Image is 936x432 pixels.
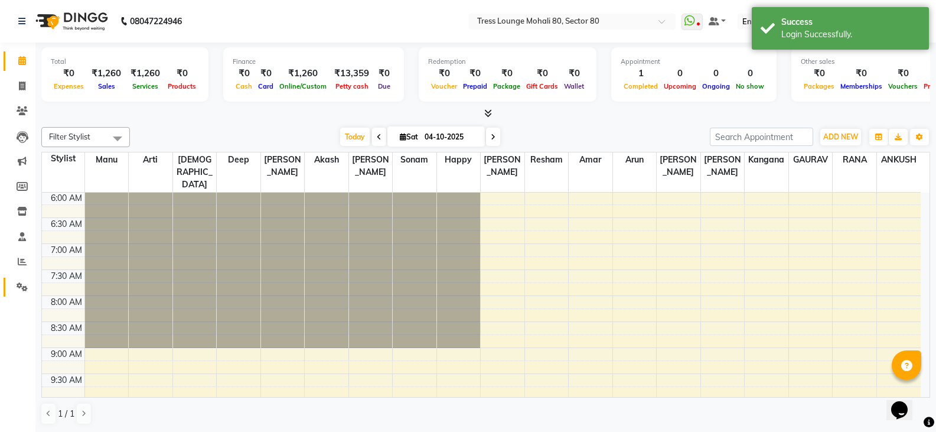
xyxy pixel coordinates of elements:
span: Online/Custom [276,82,330,90]
span: Arti [129,152,172,167]
span: Akash [305,152,348,167]
div: 8:00 AM [48,296,84,308]
iframe: chat widget [886,385,924,420]
span: Voucher [428,82,460,90]
b: 08047224946 [130,5,182,38]
div: ₹0 [801,67,837,80]
div: Redemption [428,57,587,67]
span: ADD NEW [823,132,858,141]
span: [PERSON_NAME] [349,152,393,180]
span: GAURAV [789,152,833,167]
span: Packages [801,82,837,90]
span: Due [375,82,393,90]
span: Completed [621,82,661,90]
span: Filter Stylist [49,132,90,141]
span: [PERSON_NAME] [701,152,745,180]
input: 2025-10-04 [421,128,480,146]
div: 7:00 AM [48,244,84,256]
div: Success [781,16,920,28]
div: ₹1,260 [87,67,126,80]
div: ₹0 [460,67,490,80]
div: ₹0 [523,67,561,80]
div: 8:30 AM [48,322,84,334]
span: Deep [217,152,260,167]
button: ADD NEW [820,129,861,145]
span: Expenses [51,82,87,90]
span: [PERSON_NAME] [481,152,524,180]
img: logo [30,5,111,38]
div: ₹0 [374,67,394,80]
span: Upcoming [661,82,699,90]
div: Appointment [621,57,767,67]
div: ₹0 [837,67,885,80]
span: Petty cash [332,82,371,90]
span: Arun [613,152,657,167]
div: ₹1,260 [126,67,165,80]
span: [DEMOGRAPHIC_DATA] [173,152,217,192]
span: Package [490,82,523,90]
div: 0 [733,67,767,80]
span: Sonam [393,152,436,167]
span: Resham [525,152,569,167]
div: ₹0 [490,67,523,80]
span: Amar [569,152,612,167]
div: Login Successfully. [781,28,920,41]
span: Services [129,82,161,90]
span: kangana [745,152,788,167]
span: RANA [833,152,876,167]
div: ₹0 [561,67,587,80]
span: [PERSON_NAME] [261,152,305,180]
div: 0 [699,67,733,80]
span: Gift Cards [523,82,561,90]
div: 6:00 AM [48,192,84,204]
span: Vouchers [885,82,921,90]
div: ₹0 [885,67,921,80]
div: ₹0 [233,67,255,80]
div: 1 [621,67,661,80]
span: Sales [95,82,118,90]
span: Happy [437,152,481,167]
div: 6:30 AM [48,218,84,230]
div: ₹0 [255,67,276,80]
span: Today [340,128,370,146]
div: 0 [661,67,699,80]
span: Products [165,82,199,90]
span: [PERSON_NAME] [657,152,700,180]
span: Ongoing [699,82,733,90]
div: ₹1,260 [276,67,330,80]
span: 1 / 1 [58,408,74,420]
span: Manu [85,152,129,167]
span: Prepaid [460,82,490,90]
span: Cash [233,82,255,90]
div: Finance [233,57,394,67]
div: 7:30 AM [48,270,84,282]
span: Wallet [561,82,587,90]
span: Sat [397,132,421,141]
span: Card [255,82,276,90]
div: Total [51,57,199,67]
div: ₹0 [165,67,199,80]
span: Memberships [837,82,885,90]
div: ₹0 [428,67,460,80]
input: Search Appointment [710,128,813,146]
div: ₹13,359 [330,67,374,80]
span: No show [733,82,767,90]
span: ANKUSH [877,152,921,167]
div: 9:30 AM [48,374,84,386]
div: 9:00 AM [48,348,84,360]
div: Stylist [42,152,84,165]
div: ₹0 [51,67,87,80]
